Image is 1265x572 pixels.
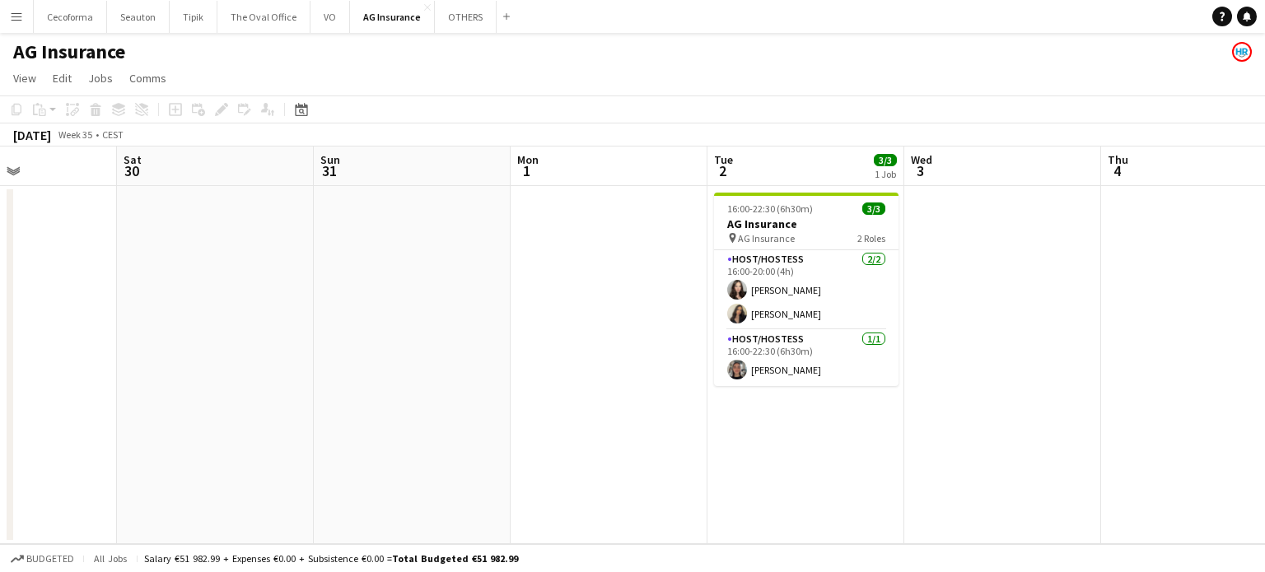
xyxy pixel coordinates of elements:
span: Jobs [88,71,113,86]
a: Comms [123,67,173,89]
h3: AG Insurance [714,216,899,231]
span: Wed [911,152,932,167]
span: 30 [121,161,142,180]
span: Total Budgeted €51 982.99 [392,552,518,565]
a: View [7,67,43,89]
span: Budgeted [26,553,74,565]
button: Cecoforma [34,1,107,33]
app-user-avatar: HR Team [1232,42,1252,62]
app-card-role: Host/Hostess1/116:00-22:30 (6h30m)[PERSON_NAME] [714,330,899,386]
app-card-role: Host/Hostess2/216:00-20:00 (4h)[PERSON_NAME][PERSON_NAME] [714,250,899,330]
span: 4 [1105,161,1128,180]
span: Edit [53,71,72,86]
span: 1 [515,161,539,180]
span: 2 Roles [857,232,885,244]
span: Sat [124,152,142,167]
div: 1 Job [875,168,896,180]
button: VO [310,1,350,33]
div: [DATE] [13,127,51,143]
button: Seauton [107,1,170,33]
button: OTHERS [435,1,497,33]
span: Week 35 [54,128,96,141]
span: All jobs [91,552,130,565]
span: 2 [712,161,733,180]
span: AG Insurance [738,232,795,244]
app-job-card: 16:00-22:30 (6h30m)3/3AG Insurance AG Insurance2 RolesHost/Hostess2/216:00-20:00 (4h)[PERSON_NAME... [714,193,899,386]
h1: AG Insurance [13,40,125,64]
span: 3/3 [862,202,885,215]
span: Sun [320,152,340,167]
button: AG Insurance [350,1,435,33]
button: Tipik [170,1,217,33]
span: 3 [908,161,932,180]
a: Jobs [82,67,119,89]
span: 16:00-22:30 (6h30m) [727,202,813,215]
span: Tue [714,152,733,167]
span: Thu [1108,152,1128,167]
div: Salary €51 982.99 + Expenses €0.00 + Subsistence €0.00 = [144,552,518,565]
button: The Oval Office [217,1,310,33]
span: Comms [129,71,166,86]
span: View [13,71,36,86]
span: 3/3 [874,154,897,166]
span: Mon [517,152,539,167]
a: Edit [46,67,78,89]
button: Budgeted [8,550,77,568]
span: 31 [318,161,340,180]
div: CEST [102,128,124,141]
